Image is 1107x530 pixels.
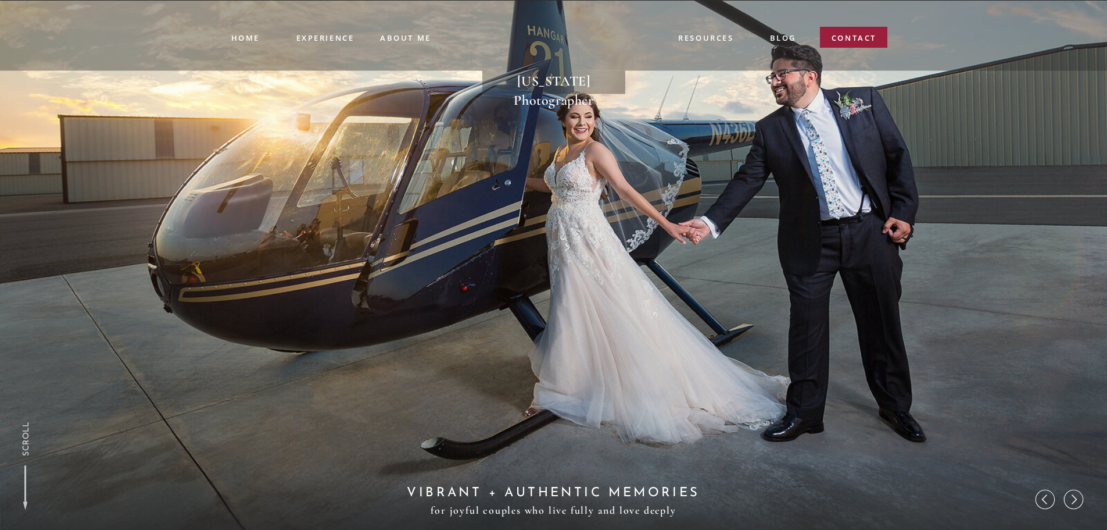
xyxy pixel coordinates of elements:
a: contact [832,32,877,49]
a: blog [770,32,796,45]
a: experience [296,32,354,41]
a: ABOUT ME [380,32,432,42]
h3: for joyful couples who live fully and love deeply [428,500,679,519]
a: SCROLL [19,421,31,456]
h2: VIBRANT + Authentic Memories [396,482,712,499]
a: resources [678,32,735,45]
a: Home [231,32,259,43]
h1: [US_STATE] Photographer [490,71,618,91]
